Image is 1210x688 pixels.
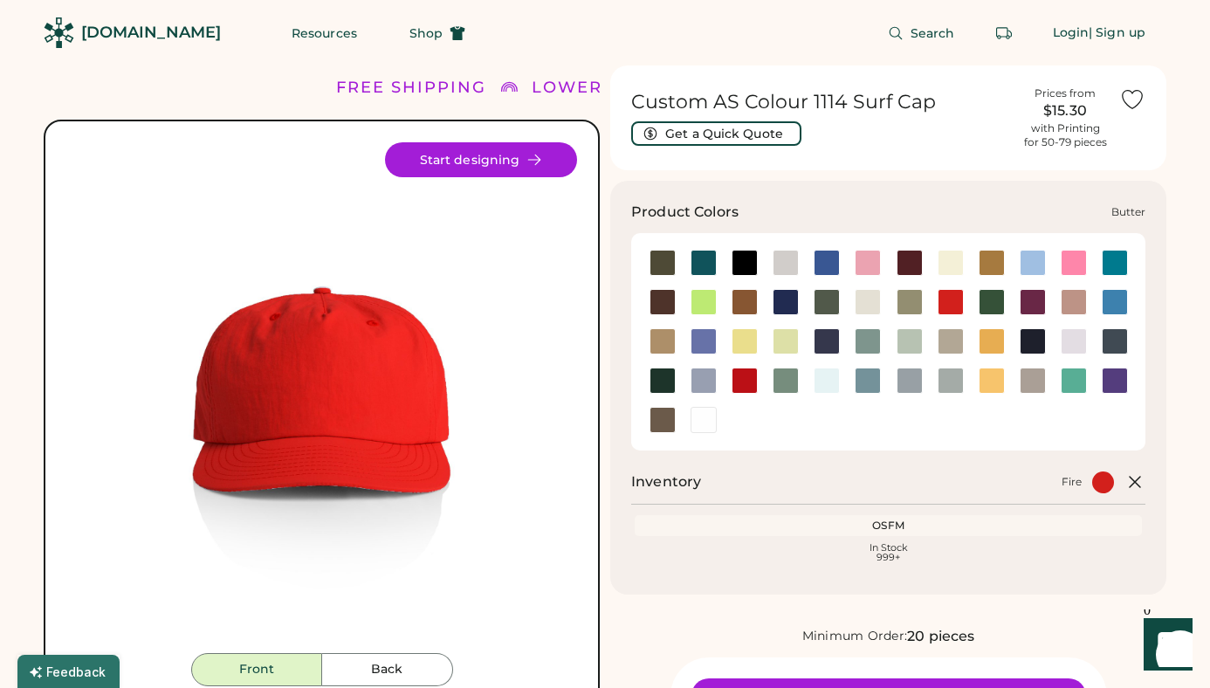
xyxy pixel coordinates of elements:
[1024,121,1107,149] div: with Printing for 50-79 pieces
[271,16,378,51] button: Resources
[1035,86,1096,100] div: Prices from
[388,16,486,51] button: Shop
[867,16,976,51] button: Search
[385,142,577,177] button: Start designing
[322,653,453,686] button: Back
[81,22,221,44] div: [DOMAIN_NAME]
[911,27,955,39] span: Search
[631,121,801,146] button: Get a Quick Quote
[1062,475,1082,489] div: Fire
[1089,24,1145,42] div: | Sign up
[1053,24,1090,42] div: Login
[66,142,577,653] div: 1114 Style Image
[631,202,739,223] h3: Product Colors
[1127,609,1202,685] iframe: Front Chat
[631,471,701,492] h2: Inventory
[1021,100,1109,121] div: $15.30
[191,653,322,686] button: Front
[631,90,1011,114] h1: Custom AS Colour 1114 Surf Cap
[638,519,1138,533] div: OSFM
[987,16,1021,51] button: Retrieve an order
[66,142,577,653] img: 1114 - Fire Front Image
[1111,205,1145,219] div: Butter
[409,27,443,39] span: Shop
[336,76,486,100] div: FREE SHIPPING
[638,543,1138,562] div: In Stock 999+
[907,626,974,647] div: 20 pieces
[532,76,708,100] div: LOWER 48 STATES
[44,17,74,48] img: Rendered Logo - Screens
[802,628,908,645] div: Minimum Order:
